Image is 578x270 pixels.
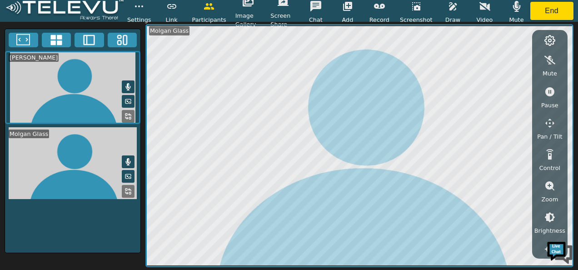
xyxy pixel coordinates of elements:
[534,226,565,235] span: Brightness
[5,176,173,208] textarea: Type your message and hit 'Enter'
[149,5,171,26] div: Minimize live chat window
[537,132,562,141] span: Pan / Tilt
[509,15,523,24] span: Mute
[108,33,137,47] button: Three Window Medium
[342,15,353,24] span: Add
[127,15,151,24] span: Settings
[546,238,573,265] img: Chat Widget
[165,15,177,24] span: Link
[122,80,135,93] button: Mute
[235,11,262,29] span: Image Gallery
[53,79,125,170] span: We're online!
[192,15,226,24] span: Participants
[543,69,557,78] span: Mute
[9,53,59,62] div: [PERSON_NAME]
[541,195,558,204] span: Zoom
[122,110,135,123] button: Replace Feed
[15,42,38,65] img: d_736959983_company_1615157101543_736959983
[42,33,71,47] button: 4x4
[477,15,493,24] span: Video
[400,15,433,24] span: Screenshot
[75,33,104,47] button: Two Window Medium
[539,164,560,172] span: Control
[9,130,49,138] div: Molgan Glass
[122,95,135,108] button: Picture in Picture
[122,155,135,168] button: Mute
[309,15,323,24] span: Chat
[122,170,135,183] button: Picture in Picture
[9,33,38,47] button: Fullscreen
[47,48,153,60] div: Chat with us now
[530,2,574,20] button: End
[270,11,295,29] span: Screen Share
[369,15,389,24] span: Record
[541,101,558,110] span: Pause
[445,15,460,24] span: Draw
[122,185,135,198] button: Replace Feed
[149,26,189,35] div: Molgan Glass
